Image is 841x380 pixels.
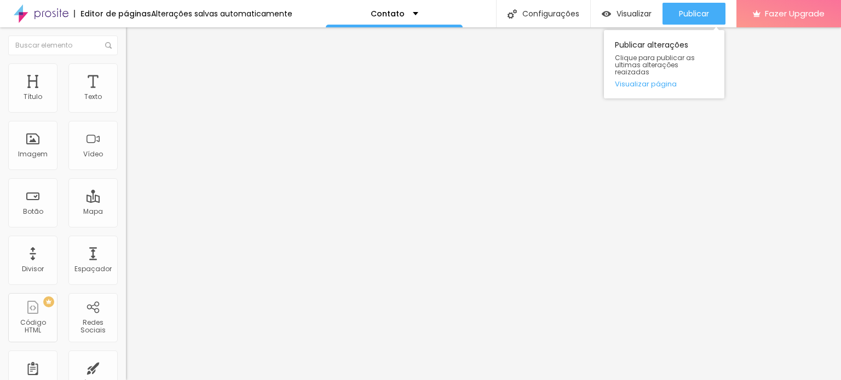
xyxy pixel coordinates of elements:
[604,30,724,98] div: Publicar alterações
[8,36,118,55] input: Buscar elemento
[151,10,292,17] div: Alterações salvas automaticamente
[22,265,44,273] div: Divisor
[617,9,652,18] span: Visualizar
[371,10,405,17] p: Contato
[765,9,825,18] span: Fazer Upgrade
[126,27,841,380] iframe: Editor
[11,319,54,335] div: Código HTML
[71,319,114,335] div: Redes Sociais
[83,150,103,158] div: Vídeo
[83,208,103,215] div: Mapa
[105,42,112,49] img: Icone
[74,265,112,273] div: Espaçador
[74,10,151,17] div: Editor de páginas
[84,93,102,101] div: Texto
[679,9,709,18] span: Publicar
[615,80,713,87] a: Visualizar página
[24,93,42,101] div: Título
[23,208,43,215] div: Botão
[18,150,48,158] div: Imagem
[591,3,663,25] button: Visualizar
[602,9,611,19] img: view-1.svg
[663,3,725,25] button: Publicar
[615,54,713,76] span: Clique para publicar as ultimas alterações reaizadas
[508,9,517,19] img: Icone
